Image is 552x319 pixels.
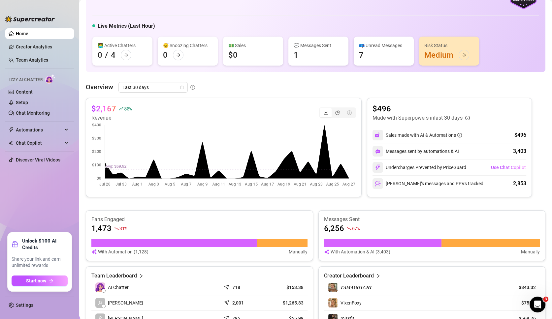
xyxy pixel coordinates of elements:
span: arrow-right [124,53,128,57]
span: send [224,283,231,290]
a: Setup [16,100,28,105]
article: 6,256 [324,223,344,234]
article: With Automation (1,128) [98,248,148,255]
img: svg%3e [375,164,381,170]
span: calendar [180,85,184,89]
span: user [98,301,103,305]
img: svg%3e [375,149,380,154]
article: Overview [86,82,113,92]
div: 7 [359,50,364,60]
span: rise [119,106,123,111]
div: 1 [294,50,298,60]
a: Settings [16,303,33,308]
span: send [224,299,231,305]
div: 😴 Snoozing Chatters [163,42,212,49]
img: AI Chatter [45,74,55,84]
span: Chat Copilot [16,138,63,148]
div: Undercharges Prevented by PriceGuard [373,162,466,173]
article: $496 [373,103,470,114]
span: thunderbolt [9,127,14,132]
span: 80 % [124,105,132,112]
span: fall [347,226,351,231]
strong: Unlock $100 AI Credits [22,238,68,251]
span: dollar-circle [347,110,352,115]
div: $496 [514,131,526,139]
a: Content [16,89,33,95]
div: 0 [98,50,102,60]
span: 31 % [119,225,127,231]
span: 𝑻𝑨𝑴𝑨𝑮𝑶𝑻𝑪𝑯𝑰 [341,285,372,290]
img: VixenFoxy [328,298,338,307]
span: Use Chat Copilot [491,165,526,170]
div: [PERSON_NAME]’s messages and PPVs tracked [373,178,483,189]
article: Revenue [91,114,132,122]
article: Messages Sent [324,216,540,223]
a: Home [16,31,28,36]
span: line-chart [323,110,328,115]
img: svg%3e [375,181,381,187]
div: 📪 Unread Messages [359,42,408,49]
div: 0 [163,50,168,60]
img: logo-BBDzfeDw.svg [5,16,55,22]
span: AI Chatter [108,284,129,291]
div: Sales made with AI & Automations [386,131,462,139]
article: With Automation & AI (3,403) [331,248,390,255]
span: arrow-right [176,53,180,57]
article: Team Leaderboard [91,272,137,280]
span: gift [12,241,18,247]
span: Last 30 days [122,82,184,92]
span: 67 % [352,225,360,231]
div: 👩‍💻 Active Chatters [98,42,147,49]
span: 3 [543,297,548,302]
article: Made with Superpowers in last 30 days [373,114,463,122]
span: Automations [16,125,63,135]
article: $843.32 [506,284,536,291]
article: $755.4 [506,300,536,306]
span: right [376,272,380,280]
article: $2,167 [91,103,116,114]
img: 𝑻𝑨𝑴𝑨𝑮𝑶𝑻𝑪𝑯𝑰 [328,283,338,292]
img: Chat Copilot [9,141,13,145]
span: Izzy AI Chatter [9,77,43,83]
div: Risk Status [424,42,474,49]
span: Share your link and earn unlimited rewards [12,256,68,269]
span: right [139,272,144,280]
span: arrow-right [462,53,466,57]
span: fall [114,226,119,231]
img: svg%3e [91,248,97,255]
a: Creator Analytics [16,42,69,52]
div: 💬 Messages Sent [294,42,343,49]
div: 3,403 [513,147,526,155]
img: svg%3e [324,248,329,255]
a: Chat Monitoring [16,110,50,116]
article: $153.38 [268,284,304,291]
div: $0 [228,50,238,60]
span: Start now [26,278,46,283]
article: Manually [521,248,540,255]
article: $1,265.83 [268,300,304,306]
article: Fans Engaged [91,216,308,223]
h5: Live Metrics (Last Hour) [98,22,155,30]
a: Team Analytics [16,57,48,63]
article: 718 [232,284,240,291]
article: 2,001 [232,300,244,306]
span: arrow-right [49,278,53,283]
span: VixenFoxy [341,300,362,305]
div: segmented control [319,107,356,118]
span: info-circle [465,116,470,120]
a: Discover Viral Videos [16,157,60,162]
span: info-circle [457,133,462,137]
div: Messages sent by automations & AI [373,146,459,157]
img: svg%3e [375,132,381,138]
div: 4 [111,50,115,60]
button: Start nowarrow-right [12,275,68,286]
span: pie-chart [335,110,340,115]
article: 1,473 [91,223,112,234]
article: Creator Leaderboard [324,272,374,280]
iframe: Intercom live chat [530,297,545,312]
img: izzy-ai-chatter-avatar-DDCN_rTZ.svg [95,282,105,292]
span: info-circle [190,85,195,90]
article: Manually [289,248,308,255]
div: 💵 Sales [228,42,278,49]
div: 2,853 [513,180,526,188]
